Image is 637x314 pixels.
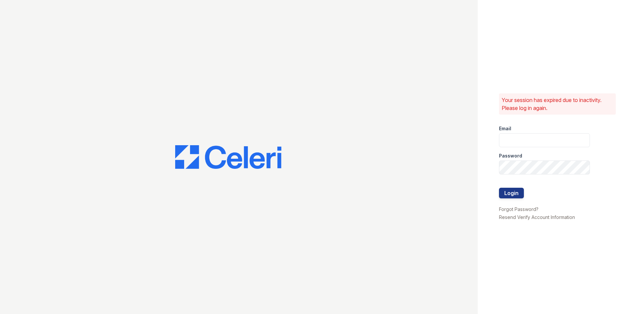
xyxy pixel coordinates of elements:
[499,188,524,198] button: Login
[499,125,511,132] label: Email
[175,145,281,169] img: CE_Logo_Blue-a8612792a0a2168367f1c8372b55b34899dd931a85d93a1a3d3e32e68fde9ad4.png
[499,206,538,212] a: Forgot Password?
[499,214,575,220] a: Resend Verify Account Information
[502,96,613,112] p: Your session has expired due to inactivity. Please log in again.
[499,153,522,159] label: Password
